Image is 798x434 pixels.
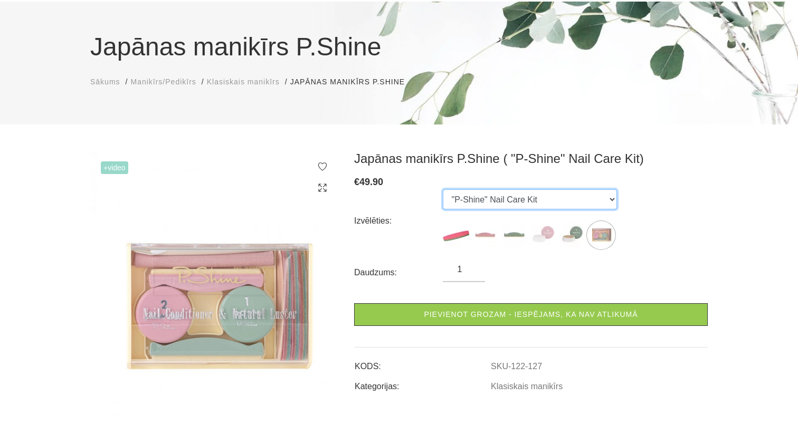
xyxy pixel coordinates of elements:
img: ... [443,222,469,248]
span: 49.90 [359,177,383,187]
a: SKU-122-127 [491,362,542,371]
span: Manikīrs/Pedikīrs [130,78,196,86]
a: Klasiskais manikīrs [491,382,563,391]
td: KODS: [354,353,490,373]
a: Pievienot grozam [354,303,708,326]
span: Klasiskais manikīrs [207,78,280,86]
img: ... [530,222,556,248]
div: Daudzums: [354,264,443,281]
td: Kategorijas: [354,373,490,393]
a: Klasiskais manikīrs [207,76,280,88]
img: ... [588,222,614,248]
img: ... [472,222,498,248]
a: Sākums [90,76,120,88]
a: Manikīrs/Pedikīrs [130,76,196,88]
span: € [354,177,359,187]
img: ... [559,222,585,248]
li: Japānas manikīrs P.Shine [290,76,415,88]
h3: Japānas manikīrs P.Shine ( "P-Shine" Nail Care Kit) [354,151,708,167]
div: Izvēlēties: [354,213,443,229]
span: +Video [101,161,128,174]
img: ... [501,222,527,248]
label: Nav atlikumā [588,222,614,248]
span: Sākums [90,78,120,86]
h1: Japānas manikīrs P.Shine [90,28,708,66]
